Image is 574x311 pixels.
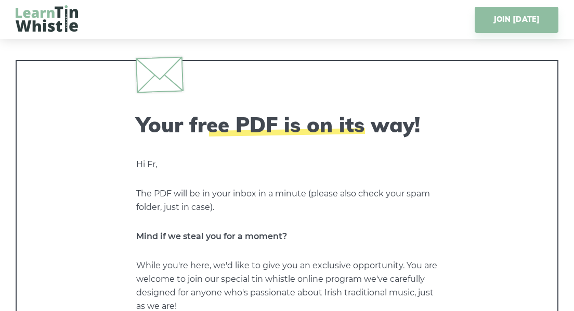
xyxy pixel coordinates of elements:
a: JOIN [DATE] [475,7,558,33]
img: LearnTinWhistle.com [16,5,78,32]
strong: Mind if we steal you for a moment? [136,231,287,241]
p: Hi Fr, [136,158,438,171]
img: envelope.svg [136,56,184,93]
p: The PDF will be in your inbox in a minute (please also check your spam folder, just in case). [136,187,438,214]
h2: Your free PDF is on its way! [136,112,438,137]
